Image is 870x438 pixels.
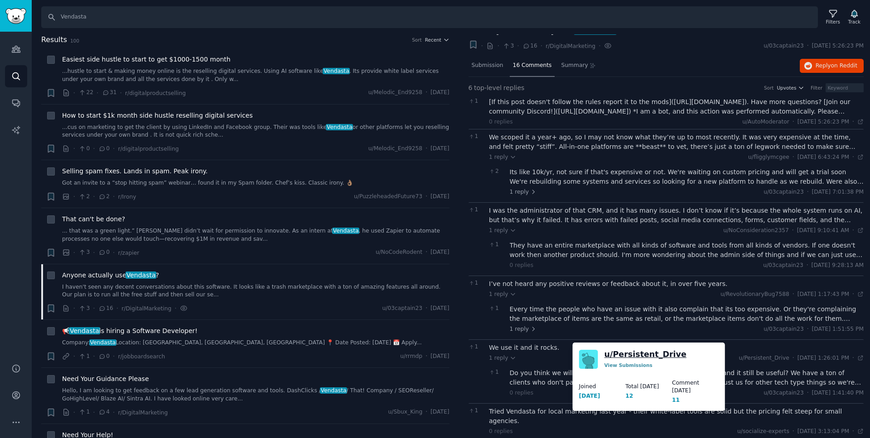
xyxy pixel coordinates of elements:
[812,389,864,397] span: [DATE] 1:41:40 PM
[425,37,441,43] span: Recent
[469,343,484,351] span: 1
[831,62,857,69] span: on Reddit
[113,248,115,257] span: ·
[382,305,423,313] span: u/03captain23
[848,19,860,25] div: Track
[62,326,198,336] span: 📢 is hiring a Software Developer!
[323,68,350,74] span: Vendasta
[797,428,849,436] span: [DATE] 3:13:04 PM
[852,227,854,235] span: ·
[425,145,427,153] span: ·
[748,154,789,160] span: u/fligglymcgee
[113,408,115,417] span: ·
[430,145,449,153] span: [DATE]
[118,250,139,256] span: r/zapier
[430,248,449,257] span: [DATE]
[497,41,499,51] span: ·
[73,144,75,153] span: ·
[430,352,449,361] span: [DATE]
[489,343,864,352] div: We use it and it rocks.
[807,42,809,50] span: ·
[93,408,95,417] span: ·
[62,374,149,384] a: Need Your Guidance Please
[73,248,75,257] span: ·
[489,290,516,299] span: 1 reply
[102,89,117,97] span: 31
[764,42,804,50] span: u/03captain23
[116,304,118,313] span: ·
[489,305,505,313] span: 1
[510,241,864,260] div: They have an entire marketplace with all kinds of software and tools from all kinds of vendors. I...
[120,88,122,98] span: ·
[469,407,484,415] span: 1
[5,8,26,24] img: GummySearch logo
[510,368,864,387] div: Do you think we will be able to use all the free resources and such and it still be useful? We ha...
[121,305,171,312] span: r/DigitalMarketing
[811,85,822,91] div: Filter
[489,368,505,376] span: 1
[430,408,449,416] span: [DATE]
[62,124,449,139] a: ...cus on marketing to get the client by using LinkedIn and Facebook group. Their was tools likeV...
[472,62,503,70] span: Submission
[62,55,231,64] a: Easiest side hustle to start to get $1000-1500 month
[73,352,75,361] span: ·
[764,85,774,91] div: Sort
[78,352,90,361] span: 1
[174,304,176,313] span: ·
[430,89,449,97] span: [DATE]
[93,192,95,201] span: ·
[368,89,422,97] span: u/Melodic_End9258
[489,354,516,362] span: 1 reply
[807,262,808,270] span: ·
[489,407,864,426] div: Tried Vendasta for local marketing last year - their white-label tools are solid but the pricing ...
[62,167,208,176] a: Selling spam fixes. Lands in spam. Peak irony.
[425,89,427,97] span: ·
[425,248,427,257] span: ·
[777,85,796,91] span: Upvotes
[812,325,864,333] span: [DATE] 1:51:55 PM
[78,145,90,153] span: 0
[793,428,794,436] span: ·
[574,26,617,35] span: Vendasta
[763,262,803,268] span: u/03captain23
[113,192,115,201] span: ·
[489,97,864,116] div: [If this post doesn't follow the rules report it to the mods]([URL][DOMAIN_NAME]). Have more ques...
[332,228,359,234] span: Vendasta
[510,188,537,196] span: 1 reply
[503,42,514,50] span: 3
[425,408,427,416] span: ·
[807,325,809,333] span: ·
[62,214,125,224] span: That can't be done?
[388,408,423,416] span: u/Sbux_King
[481,41,483,51] span: ·
[62,67,449,83] a: ...hustle to start & making money online is the reselling digital services. Using AI software lik...
[354,193,422,201] span: u/PuzzleheadedFuture73
[579,383,626,391] dt: Joined
[510,305,864,324] div: Every time the people who have an issue with it also complain that its too expensive. Or they're ...
[561,62,588,70] span: Summary
[797,118,849,126] span: [DATE] 5:26:23 PM
[118,409,168,416] span: r/DigitalMarketing
[826,19,840,25] div: Filters
[489,241,505,249] span: 1
[797,354,849,362] span: [DATE] 1:26:01 PM
[425,193,427,201] span: ·
[62,283,449,299] a: I haven't seen any decent conversations about this software. It looks like a trash marketplace wi...
[469,97,484,105] span: 1
[764,189,804,195] span: u/03captain23
[793,354,794,362] span: ·
[723,227,789,233] span: u/NoConsideration2357
[742,119,789,125] span: u/AutoModerator
[93,144,95,153] span: ·
[125,90,186,96] span: r/digitalproductselling
[852,428,854,436] span: ·
[852,153,854,162] span: ·
[797,153,849,162] span: [DATE] 6:43:24 PM
[78,193,90,201] span: 2
[62,111,253,120] a: How to start $1k month side hustle reselling digital services
[541,41,542,51] span: ·
[41,34,67,46] span: Results
[98,248,110,257] span: 0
